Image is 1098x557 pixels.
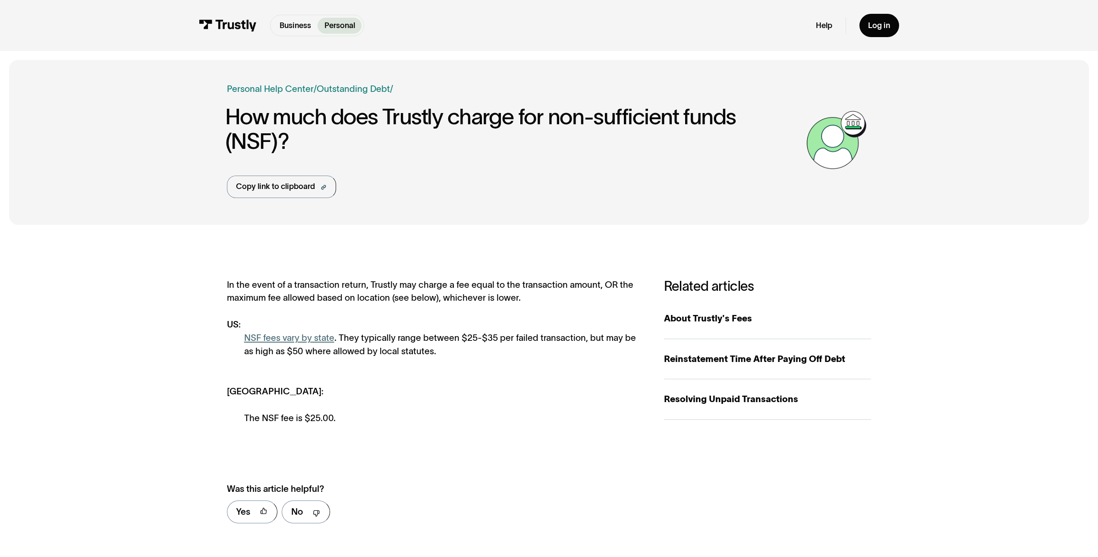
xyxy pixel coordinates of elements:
a: Personal [318,18,362,34]
a: Business [273,18,318,34]
div: About Trustly's Fees [664,312,871,325]
a: Log in [859,14,899,37]
div: The NSF fee is $25.00. [244,412,642,425]
a: Yes [227,500,277,524]
div: Yes [236,505,250,519]
p: Business [280,20,311,31]
div: Copy link to clipboard [236,181,315,192]
p: Personal [324,20,355,31]
div: / [390,82,393,96]
a: Resolving Unpaid Transactions [664,379,871,420]
div: / [314,82,317,96]
a: NSF fees vary by state [244,333,334,343]
strong: US [227,319,239,329]
div: Was this article helpful? [227,482,618,496]
div: No [291,505,303,519]
img: Trustly Logo [199,19,257,31]
a: Outstanding Debt [317,84,390,94]
h1: How much does Trustly charge for non-sufficient funds (NSF)? [225,104,802,153]
a: About Trustly's Fees [664,299,871,339]
a: No [282,500,330,524]
div: Log in [868,21,890,31]
a: Copy link to clipboard [227,176,336,198]
a: Reinstatement Time After Paying Off Debt [664,339,871,380]
div: . They typically range between $25-$35 per failed transaction, but may be as high as $50 where al... [244,331,642,358]
a: Help [816,21,832,31]
h3: Related articles [664,278,871,294]
strong: [GEOGRAPHIC_DATA] [227,386,321,396]
a: Personal Help Center [227,82,314,96]
div: Reinstatement Time After Paying Off Debt [664,352,871,366]
div: In the event of a transaction return, Trustly may charge a fee equal to the transaction amount, O... [227,278,642,425]
div: Resolving Unpaid Transactions [664,393,871,406]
